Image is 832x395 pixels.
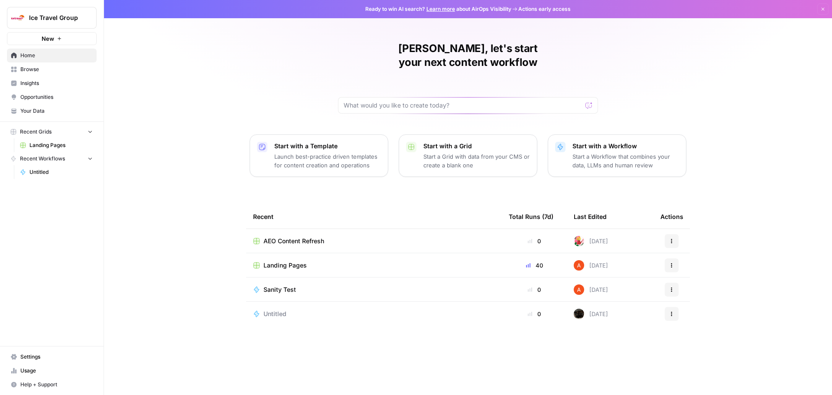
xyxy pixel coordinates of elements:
a: Settings [7,350,97,364]
a: Landing Pages [16,138,97,152]
div: [DATE] [574,309,608,319]
a: Insights [7,76,97,90]
span: Landing Pages [29,141,93,149]
p: Start with a Grid [423,142,530,150]
a: Untitled [16,165,97,179]
span: Usage [20,367,93,375]
span: Browse [20,65,93,73]
button: Recent Grids [7,125,97,138]
span: Your Data [20,107,93,115]
div: 0 [509,237,560,245]
span: Actions early access [518,5,571,13]
span: Help + Support [20,381,93,388]
input: What would you like to create today? [344,101,582,110]
div: [DATE] [574,284,608,295]
a: Learn more [426,6,455,12]
span: Landing Pages [263,261,307,270]
span: Opportunities [20,93,93,101]
span: Home [20,52,93,59]
div: 40 [509,261,560,270]
button: Help + Support [7,378,97,392]
button: Start with a TemplateLaunch best-practice driven templates for content creation and operations [250,134,388,177]
img: cje7zb9ux0f2nqyv5qqgv3u0jxek [574,260,584,271]
span: Recent Workflows [20,155,65,163]
span: Settings [20,353,93,361]
div: 0 [509,310,560,318]
a: Your Data [7,104,97,118]
a: Sanity Test [253,285,495,294]
button: Recent Workflows [7,152,97,165]
span: Recent Grids [20,128,52,136]
div: Actions [660,205,683,229]
span: Ice Travel Group [29,13,81,22]
p: Start with a Template [274,142,381,150]
button: Workspace: Ice Travel Group [7,7,97,29]
a: Opportunities [7,90,97,104]
a: Home [7,49,97,62]
img: Ice Travel Group Logo [10,10,26,26]
button: New [7,32,97,45]
div: 0 [509,285,560,294]
h1: [PERSON_NAME], let's start your next content workflow [338,42,598,69]
div: Last Edited [574,205,607,229]
span: AEO Content Refresh [263,237,324,245]
a: Usage [7,364,97,378]
p: Start a Grid with data from your CMS or create a blank one [423,152,530,170]
div: [DATE] [574,236,608,246]
p: Launch best-practice driven templates for content creation and operations [274,152,381,170]
button: Start with a WorkflowStart a Workflow that combines your data, LLMs and human review [548,134,686,177]
img: a7wp29i4q9fg250eipuu1edzbiqn [574,309,584,319]
a: Browse [7,62,97,76]
span: Sanity Test [263,285,296,294]
a: AEO Content Refresh [253,237,495,245]
span: New [42,34,54,43]
span: Insights [20,79,93,87]
div: [DATE] [574,260,608,271]
button: Start with a GridStart a Grid with data from your CMS or create a blank one [399,134,537,177]
span: Ready to win AI search? about AirOps Visibility [365,5,511,13]
div: Total Runs (7d) [509,205,553,229]
p: Start a Workflow that combines your data, LLMs and human review [572,152,679,170]
span: Untitled [29,168,93,176]
div: Recent [253,205,495,229]
a: Landing Pages [253,261,495,270]
img: cje7zb9ux0f2nqyv5qqgv3u0jxek [574,284,584,295]
a: Untitled [253,310,495,318]
img: bumscs0cojt2iwgacae5uv0980n9 [574,236,584,246]
p: Start with a Workflow [572,142,679,150]
span: Untitled [263,310,286,318]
